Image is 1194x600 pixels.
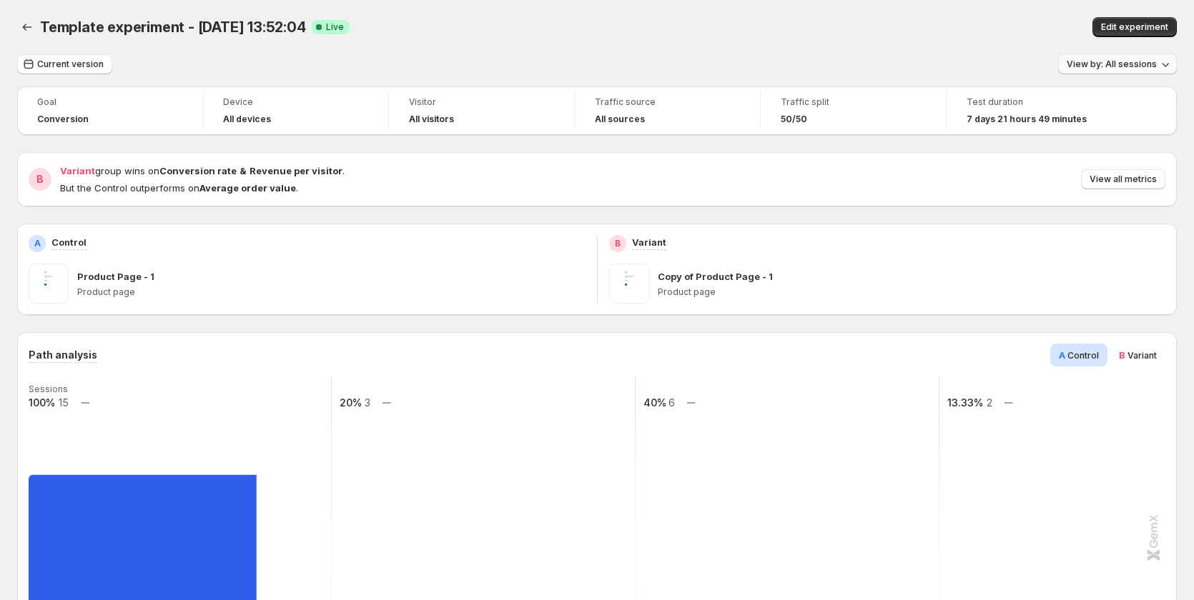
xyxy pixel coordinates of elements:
span: Conversion [37,114,89,125]
text: 20% [340,396,362,409]
h2: B [36,172,44,186]
strong: Average order value [199,182,296,194]
a: VisitorAll visitors [409,95,554,126]
span: Control [1067,350,1099,361]
text: 40% [643,396,666,409]
h2: A [34,238,41,249]
span: But the Control outperforms on . [60,182,298,194]
a: Traffic split50/50 [781,95,926,126]
img: Copy of Product Page - 1 [609,264,649,304]
text: 13.33% [947,396,983,409]
span: Test duration [967,96,1112,108]
button: Back [17,17,37,37]
span: Variant [1128,350,1157,361]
text: 15 [59,396,69,409]
p: Control [51,235,87,249]
span: View by: All sessions [1067,59,1157,70]
span: Traffic source [595,96,740,108]
span: Visitor [409,96,554,108]
button: View all metrics [1081,169,1165,189]
span: Traffic split [781,96,926,108]
span: View all metrics [1090,174,1157,185]
span: 50/50 [781,114,807,125]
a: Traffic sourceAll sources [595,95,740,126]
span: Edit experiment [1101,21,1168,33]
a: DeviceAll devices [223,95,368,126]
p: Product Page - 1 [77,269,154,284]
h4: All sources [595,114,645,125]
p: Product page [658,286,1166,298]
strong: & [240,165,247,176]
span: Variant [60,165,95,176]
button: Current version [17,54,112,74]
strong: Revenue per visitor [250,165,342,176]
p: Product page [77,286,586,298]
h4: All devices [223,114,271,125]
p: Copy of Product Page - 1 [658,269,773,284]
a: GoalConversion [37,95,182,126]
span: A [1059,349,1065,361]
strong: Conversion rate [159,165,237,176]
text: 100% [29,396,55,409]
span: Live [326,21,344,33]
span: Current version [37,59,104,70]
text: 3 [365,396,370,409]
button: View by: All sessions [1058,54,1177,74]
span: Device [223,96,368,108]
span: Template experiment - [DATE] 13:52:04 [40,19,306,36]
a: Test duration7 days 21 hours 49 minutes [967,95,1112,126]
h4: All visitors [409,114,454,125]
h2: B [615,238,621,249]
span: B [1119,349,1125,361]
span: Goal [37,96,182,108]
p: Variant [632,235,666,249]
span: 7 days 21 hours 49 minutes [967,114,1087,125]
text: Sessions [29,384,68,394]
text: 2 [987,396,992,409]
span: group wins on . [60,165,345,176]
text: 6 [668,396,675,409]
img: Product Page - 1 [29,264,69,304]
button: Edit experiment [1092,17,1177,37]
h3: Path analysis [29,348,97,362]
